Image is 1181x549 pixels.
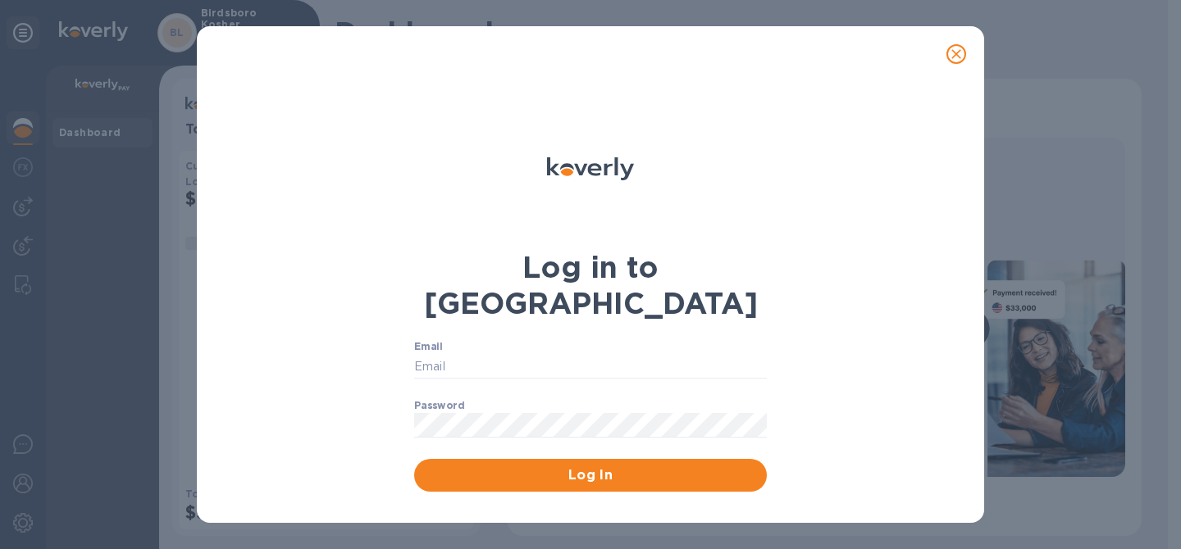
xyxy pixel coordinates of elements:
b: Log in to [GEOGRAPHIC_DATA] [424,249,758,321]
span: Log In [427,465,754,485]
img: Koverly [547,157,634,180]
label: Password [414,402,464,411]
button: close [937,34,976,74]
button: Log In [414,459,767,492]
label: Email [414,343,443,352]
input: Email [414,354,767,379]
